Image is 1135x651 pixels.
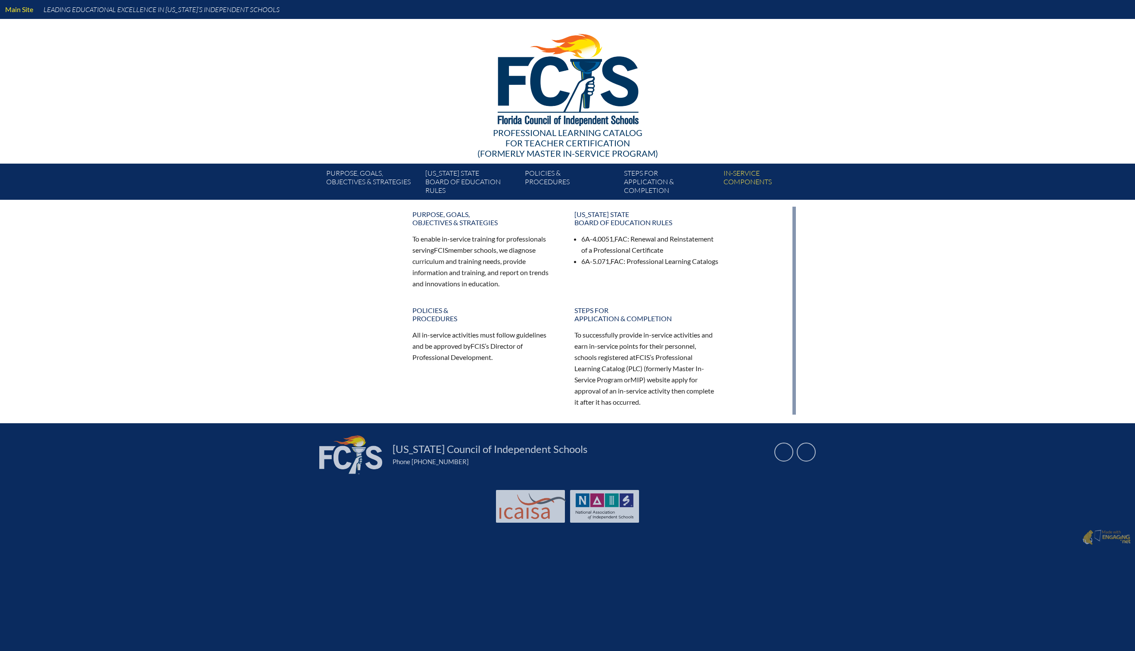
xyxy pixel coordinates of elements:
span: PLC [628,364,640,372]
a: Made with [1079,528,1134,548]
img: Engaging - Bring it online [1094,530,1103,542]
div: Professional Learning Catalog (formerly Master In-service Program) [319,127,816,158]
a: Policies &Procedures [521,167,621,200]
span: FAC [611,257,624,265]
a: In-servicecomponents [720,167,819,200]
a: Steps forapplication & completion [621,167,720,200]
p: All in-service activities must follow guidelines and be approved by ’s Director of Professional D... [412,329,557,363]
a: Steps forapplication & completion [569,303,724,326]
p: Made with [1102,530,1131,546]
a: [US_STATE] Council of Independent Schools [389,442,591,456]
a: Main Site [2,3,37,15]
img: FCIS_logo_white [319,435,382,474]
p: To enable in-service training for professionals serving member schools, we diagnose curriculum an... [412,233,557,289]
img: NAIS Logo [576,493,633,519]
a: [US_STATE] StateBoard of Education rules [422,167,521,200]
a: Policies &Procedures [407,303,562,326]
span: FCIS [434,246,448,254]
img: FCISlogo221.eps [479,19,657,136]
span: for Teacher Certification [505,138,630,148]
a: [US_STATE] StateBoard of Education rules [569,207,724,230]
span: FCIS [636,353,650,361]
a: Purpose, goals,objectives & strategies [407,207,562,230]
p: To successfully provide in-service activities and earn in-service points for their personnel, sch... [574,329,719,407]
span: FCIS [471,342,485,350]
img: Engaging - Bring it online [1102,534,1131,545]
a: Purpose, goals,objectives & strategies [323,167,422,200]
li: 6A-5.071, : Professional Learning Catalogs [581,256,719,267]
div: Phone [PHONE_NUMBER] [393,458,764,465]
img: Int'l Council Advancing Independent School Accreditation logo [499,493,566,519]
img: Engaging - Bring it online [1082,530,1093,545]
span: FAC [614,235,627,243]
span: MIP [630,375,643,384]
li: 6A-4.0051, : Renewal and Reinstatement of a Professional Certificate [581,233,719,256]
